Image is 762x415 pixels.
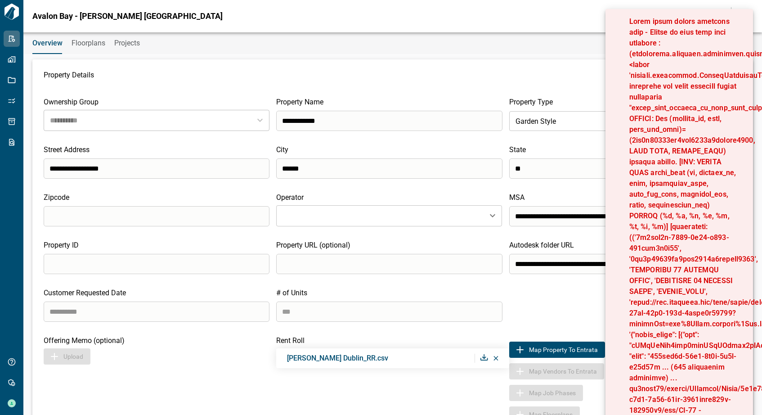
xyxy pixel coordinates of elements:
[44,302,269,322] input: search
[44,98,99,106] span: Ownership Group
[276,158,502,179] input: search
[515,344,525,355] img: Map to Entrata
[509,98,553,106] span: Property Type
[44,289,126,297] span: Customer Requested Date
[509,145,526,154] span: State
[276,336,305,345] span: Rent Roll
[44,254,269,274] input: search
[509,158,735,179] input: search
[32,39,63,48] span: Overview
[276,254,502,274] input: search
[44,336,125,345] span: Offering Memo (optional)
[287,354,388,362] span: [PERSON_NAME] Dublin_RR.csv
[276,241,350,249] span: Property URL (optional)
[44,158,269,179] input: search
[509,206,735,226] input: search
[23,32,762,54] div: base tabs
[276,111,502,131] input: search
[509,342,605,358] button: Map to EntrataMap Property to Entrata
[44,193,69,202] span: Zipcode
[509,241,574,249] span: Autodesk folder URL
[72,39,105,48] span: Floorplans
[276,289,307,297] span: # of Units
[486,209,499,222] button: Open
[276,193,304,202] span: Operator
[509,254,714,274] input: search
[509,108,738,134] div: Garden Style
[44,145,90,154] span: Street Address
[44,206,269,226] input: search
[44,71,94,89] span: Property Details
[44,241,79,249] span: Property ID
[276,98,323,106] span: Property Name
[276,145,288,154] span: City
[32,12,223,21] span: Avalon Bay - [PERSON_NAME] [GEOGRAPHIC_DATA]
[509,193,524,202] span: MSA
[114,39,140,48] span: Projects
